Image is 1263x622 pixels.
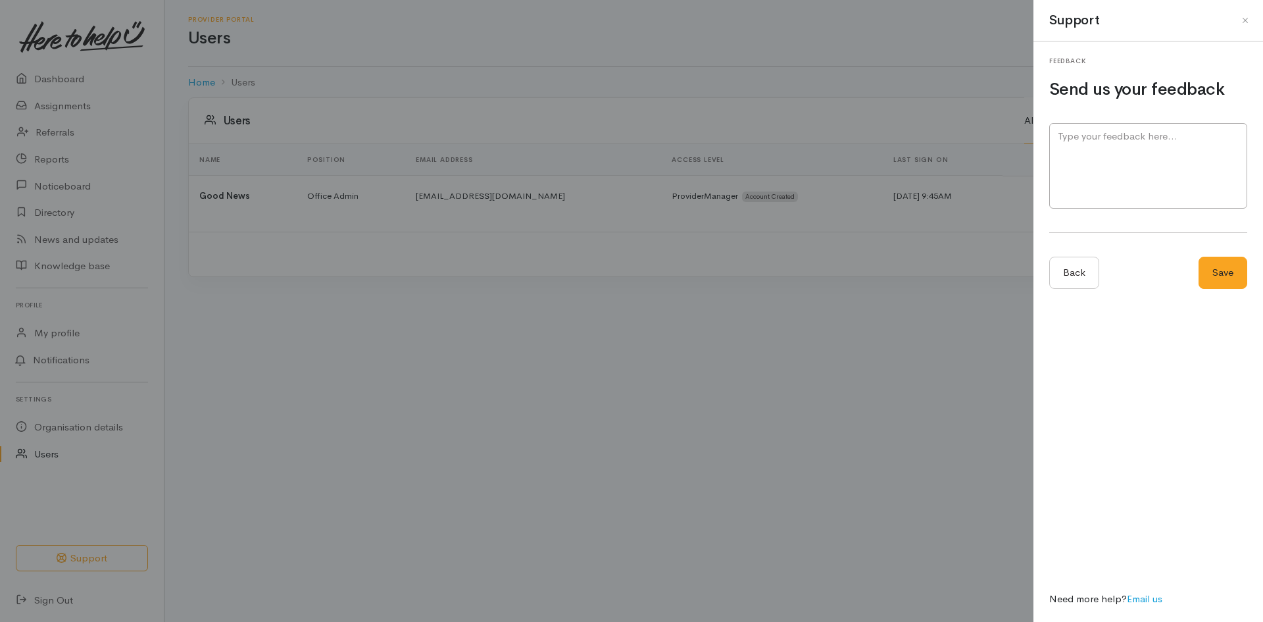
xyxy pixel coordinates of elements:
a: Email us [1127,592,1162,605]
button: Save [1199,257,1247,289]
button: Close [1235,10,1256,31]
h1: Send us your feedback [1049,80,1247,99]
a: Back [1049,257,1099,289]
h6: Feedback [1049,57,1247,65]
div: Need more help? [1041,584,1255,615]
h2: Support [1049,11,1099,30]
